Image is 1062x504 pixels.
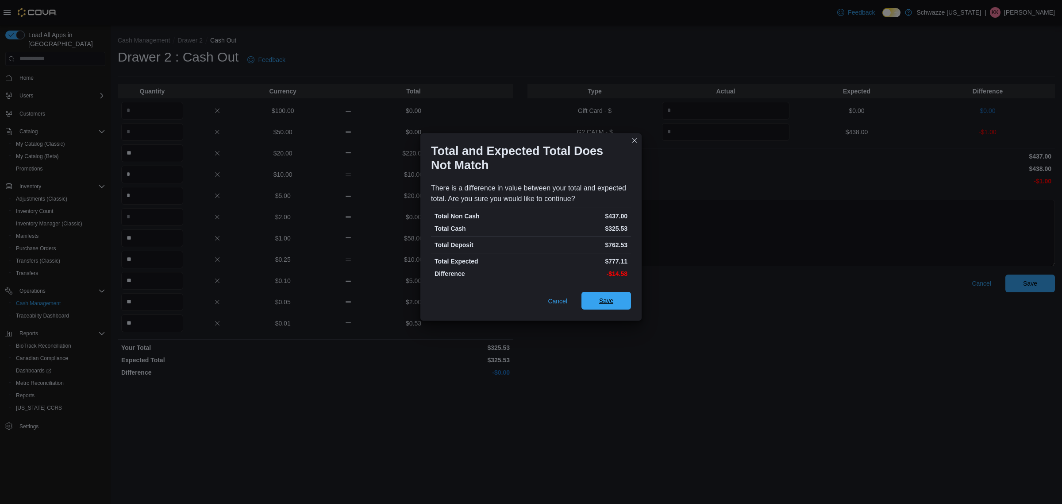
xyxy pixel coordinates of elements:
[599,296,613,305] span: Save
[435,224,529,233] p: Total Cash
[581,292,631,310] button: Save
[548,297,567,306] span: Cancel
[435,257,529,266] p: Total Expected
[533,224,627,233] p: $325.53
[435,240,529,249] p: Total Deposit
[533,240,627,249] p: $762.53
[533,257,627,266] p: $777.11
[431,144,624,172] h1: Total and Expected Total Does Not Match
[431,183,631,204] div: There is a difference in value between your total and expected total. Are you sure you would like...
[533,212,627,221] p: $437.00
[533,269,627,278] p: -$14.58
[435,212,529,221] p: Total Non Cash
[544,292,571,310] button: Cancel
[629,135,640,146] button: Closes this modal window
[435,269,529,278] p: Difference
